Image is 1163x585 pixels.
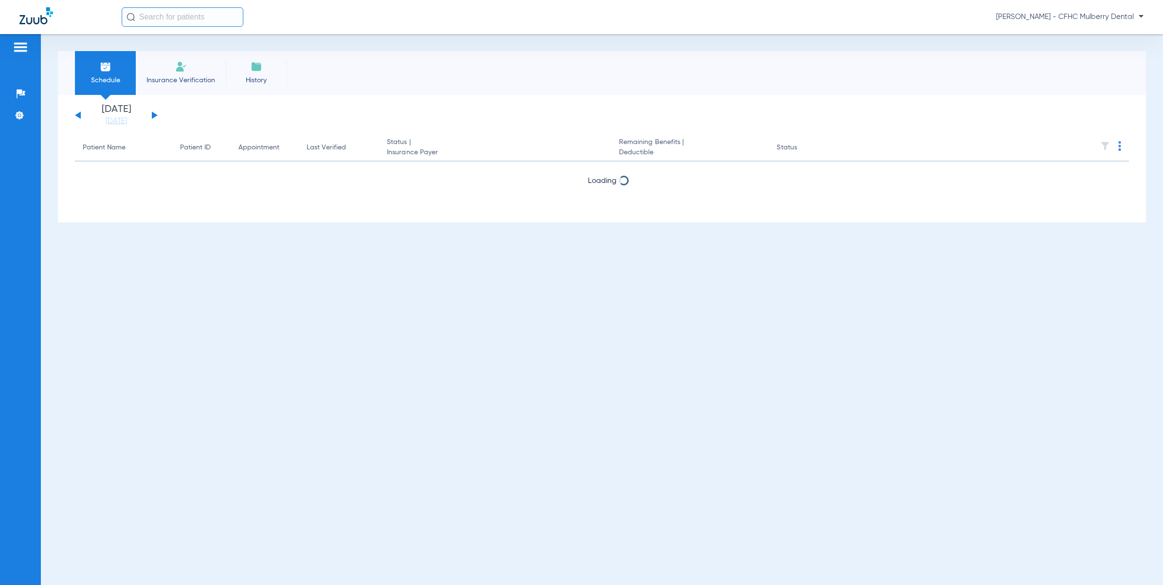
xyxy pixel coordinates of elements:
img: filter.svg [1100,141,1110,151]
div: Last Verified [307,143,346,153]
span: Insurance Payer [387,147,603,158]
div: Patient Name [83,143,126,153]
span: Deductible [619,147,762,158]
img: History [251,61,262,73]
input: Search for patients [122,7,243,27]
th: Remaining Benefits | [611,134,769,162]
span: Schedule [82,75,128,85]
div: Last Verified [307,143,371,153]
img: group-dot-blue.svg [1118,141,1121,151]
div: Patient ID [180,143,211,153]
span: Insurance Verification [143,75,218,85]
li: [DATE] [87,105,145,126]
div: Appointment [238,143,291,153]
img: Manual Insurance Verification [175,61,187,73]
img: Search Icon [127,13,135,21]
span: Loading [588,203,617,211]
div: Appointment [238,143,279,153]
span: History [233,75,279,85]
img: Schedule [100,61,111,73]
div: Patient ID [180,143,223,153]
a: [DATE] [87,116,145,126]
div: Patient Name [83,143,164,153]
th: Status | [379,134,611,162]
th: Status [769,134,835,162]
img: Zuub Logo [19,7,53,24]
span: Loading [588,177,617,185]
img: hamburger-icon [13,41,28,53]
span: [PERSON_NAME] - CFHC Mulberry Dental [996,12,1144,22]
